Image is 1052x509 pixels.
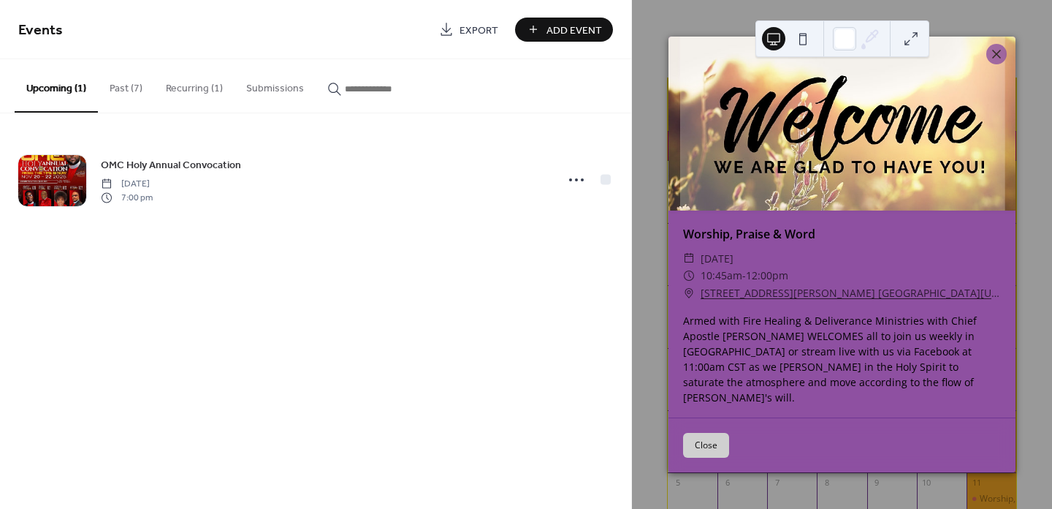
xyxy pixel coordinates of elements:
span: Add Event [546,23,602,38]
button: Past (7) [98,59,154,111]
span: [DATE] [701,250,733,268]
span: 10:45am [701,268,742,282]
span: Export [460,23,498,38]
a: [STREET_ADDRESS][PERSON_NAME] [GEOGRAPHIC_DATA][US_STATE] [701,284,1001,302]
span: Events [18,16,63,45]
div: ​ [683,284,695,302]
span: OMC Holy Annual Convocation [101,158,241,173]
div: ​ [683,250,695,268]
span: [DATE] [101,178,153,191]
a: OMC Holy Annual Convocation [101,157,241,173]
span: 7:00 pm [101,191,153,204]
div: Armed with Fire Healing & Deliverance Ministries with Chief Apostle [PERSON_NAME] WELCOMES all to... [668,313,1015,405]
span: - [742,268,746,282]
div: ​ [683,267,695,284]
button: Recurring (1) [154,59,235,111]
button: Submissions [235,59,316,111]
span: 12:00pm [746,268,788,282]
a: Export [428,18,509,42]
div: Worship, Praise & Word [668,225,1015,243]
button: Close [683,433,729,458]
button: Upcoming (1) [15,59,98,113]
button: Add Event [515,18,613,42]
